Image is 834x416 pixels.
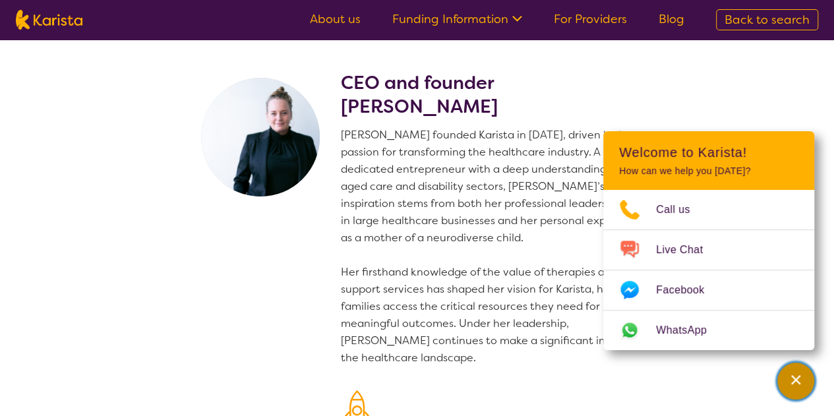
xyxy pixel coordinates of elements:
span: Facebook [656,280,720,300]
h2: CEO and founder [PERSON_NAME] [341,71,655,119]
span: Call us [656,200,706,220]
span: Back to search [725,12,810,28]
img: Karista logo [16,10,82,30]
div: Channel Menu [603,131,814,350]
a: Back to search [716,9,818,30]
span: WhatsApp [656,320,723,340]
a: Blog [659,11,684,27]
a: For Providers [554,11,627,27]
h2: Welcome to Karista! [619,144,798,160]
p: [PERSON_NAME] founded Karista in [DATE], driven by her passion for transforming the healthcare in... [341,127,655,367]
ul: Choose channel [603,190,814,350]
a: About us [310,11,361,27]
a: Funding Information [392,11,522,27]
button: Channel Menu [777,363,814,400]
a: Web link opens in a new tab. [603,311,814,350]
span: Live Chat [656,240,719,260]
p: How can we help you [DATE]? [619,165,798,177]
